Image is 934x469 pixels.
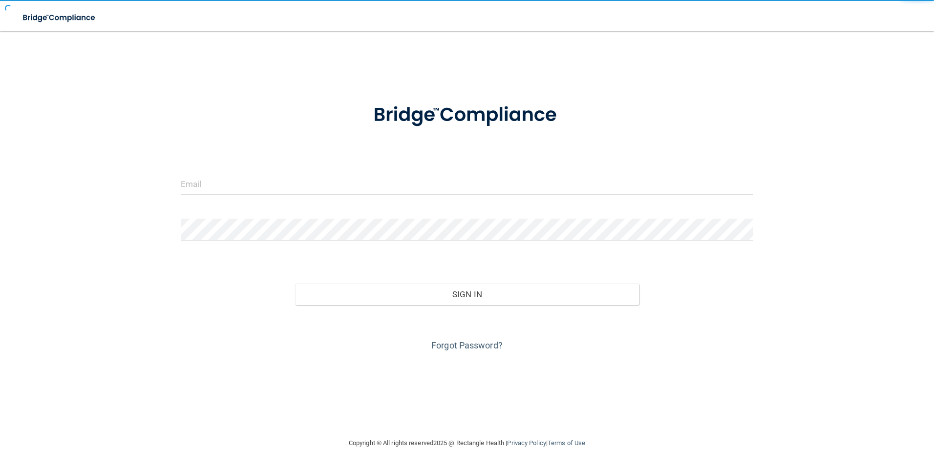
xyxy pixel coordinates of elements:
a: Privacy Policy [507,439,546,447]
img: bridge_compliance_login_screen.278c3ca4.svg [353,90,581,141]
a: Terms of Use [548,439,585,447]
button: Sign In [295,284,639,305]
input: Email [181,173,754,195]
a: Forgot Password? [431,340,503,350]
div: Copyright © All rights reserved 2025 @ Rectangle Health | | [289,428,645,459]
img: bridge_compliance_login_screen.278c3ca4.svg [15,8,105,28]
